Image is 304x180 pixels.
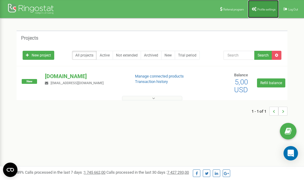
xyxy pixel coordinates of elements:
[175,51,200,60] a: Trial period
[224,51,255,60] input: Search
[161,51,175,60] a: New
[106,170,189,175] span: Calls processed in the last 30 days :
[223,8,244,11] span: Referral program
[96,51,113,60] a: Active
[21,35,38,41] h5: Projects
[254,51,272,60] button: Search
[135,74,184,78] a: Manage connected products
[3,163,17,177] button: Open CMP widget
[25,170,105,175] span: Calls processed in the last 7 days :
[23,51,54,60] a: New project
[252,107,269,116] span: 1 - 1 of 1
[257,78,285,87] a: Refill balance
[84,170,105,175] u: 1 745 662,00
[234,78,248,94] span: 5,00 USD
[284,146,298,160] div: Open Intercom Messenger
[252,101,287,122] nav: ...
[288,8,298,11] span: Log Out
[234,73,248,77] span: Balance
[51,81,104,85] span: [EMAIL_ADDRESS][DOMAIN_NAME]
[257,8,276,11] span: Profile settings
[135,79,168,84] a: Transaction history
[141,51,161,60] a: Archived
[72,51,97,60] a: All projects
[22,79,37,84] span: New
[113,51,141,60] a: Not extended
[45,72,125,80] p: [DOMAIN_NAME]
[167,170,189,175] u: 7 427 293,00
